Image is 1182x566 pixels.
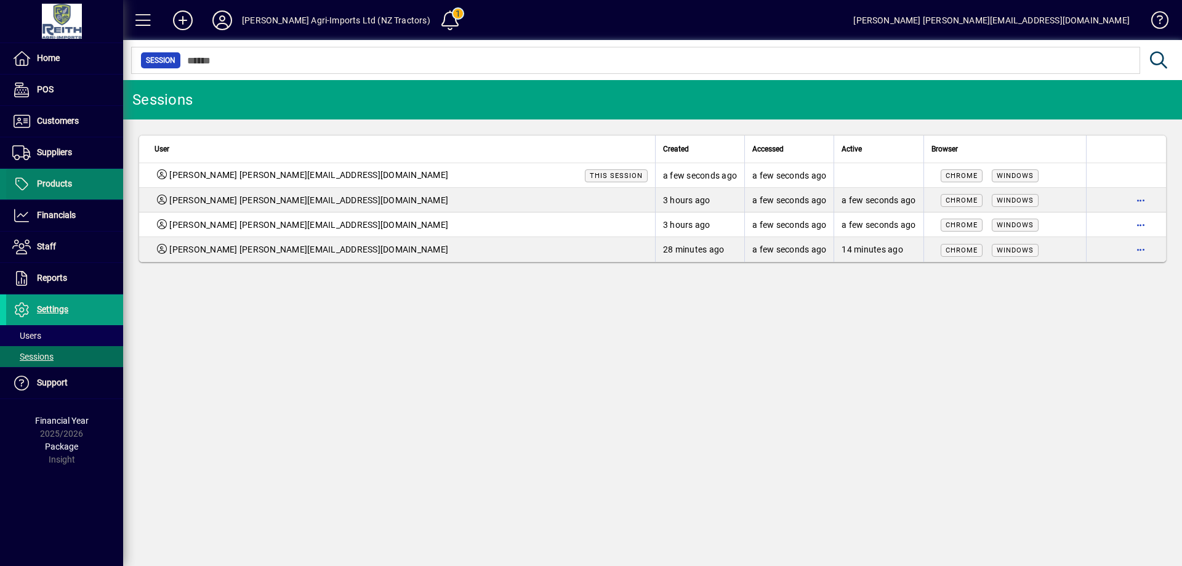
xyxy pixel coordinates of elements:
[834,212,923,237] td: a few seconds ago
[37,210,76,220] span: Financials
[744,212,834,237] td: a few seconds ago
[997,172,1034,180] span: Windows
[931,142,958,156] span: Browser
[37,179,72,188] span: Products
[752,142,784,156] span: Accessed
[12,331,41,341] span: Users
[132,90,193,110] div: Sessions
[834,237,923,262] td: 14 minutes ago
[931,169,1079,182] div: Mozilla/5.0 (Windows NT 10.0; Win64; x64) AppleWebKit/537.36 (KHTML, like Gecko) Chrome/141.0.0.0...
[37,53,60,63] span: Home
[6,75,123,105] a: POS
[842,142,862,156] span: Active
[37,84,54,94] span: POS
[37,147,72,157] span: Suppliers
[853,10,1130,30] div: [PERSON_NAME] [PERSON_NAME][EMAIL_ADDRESS][DOMAIN_NAME]
[997,196,1034,204] span: Windows
[37,116,79,126] span: Customers
[946,196,978,204] span: Chrome
[169,219,448,231] span: [PERSON_NAME] [PERSON_NAME][EMAIL_ADDRESS][DOMAIN_NAME]
[744,163,834,188] td: a few seconds ago
[6,169,123,200] a: Products
[6,346,123,367] a: Sessions
[834,188,923,212] td: a few seconds ago
[6,325,123,346] a: Users
[931,218,1079,231] div: Mozilla/5.0 (Windows NT 10.0; Win64; x64) AppleWebKit/537.36 (KHTML, like Gecko) Chrome/140.0.0.0...
[663,142,689,156] span: Created
[12,352,54,362] span: Sessions
[655,163,744,188] td: a few seconds ago
[997,221,1034,229] span: Windows
[6,43,123,74] a: Home
[169,169,448,182] span: [PERSON_NAME] [PERSON_NAME][EMAIL_ADDRESS][DOMAIN_NAME]
[6,232,123,262] a: Staff
[6,106,123,137] a: Customers
[1142,2,1167,42] a: Knowledge Base
[1131,215,1151,235] button: More options
[997,246,1034,254] span: Windows
[1131,240,1151,259] button: More options
[203,9,242,31] button: Profile
[655,212,744,237] td: 3 hours ago
[655,237,744,262] td: 28 minutes ago
[169,243,448,256] span: [PERSON_NAME] [PERSON_NAME][EMAIL_ADDRESS][DOMAIN_NAME]
[946,172,978,180] span: Chrome
[6,263,123,294] a: Reports
[946,221,978,229] span: Chrome
[655,188,744,212] td: 3 hours ago
[169,194,448,206] span: [PERSON_NAME] [PERSON_NAME][EMAIL_ADDRESS][DOMAIN_NAME]
[45,442,78,451] span: Package
[37,304,68,314] span: Settings
[931,243,1079,256] div: Mozilla/5.0 (Windows NT 10.0; Win64; x64) AppleWebKit/537.36 (KHTML, like Gecko) Chrome/140.0.0.0...
[35,416,89,426] span: Financial Year
[6,200,123,231] a: Financials
[37,273,67,283] span: Reports
[946,246,978,254] span: Chrome
[744,188,834,212] td: a few seconds ago
[6,137,123,168] a: Suppliers
[163,9,203,31] button: Add
[744,237,834,262] td: a few seconds ago
[242,10,430,30] div: [PERSON_NAME] Agri-Imports Ltd (NZ Tractors)
[37,378,68,387] span: Support
[590,172,643,180] span: This session
[1131,190,1151,210] button: More options
[146,54,175,67] span: Session
[6,368,123,398] a: Support
[931,193,1079,206] div: Mozilla/5.0 (Windows NT 10.0; Win64; x64) AppleWebKit/537.36 (KHTML, like Gecko) Chrome/141.0.0.0...
[155,142,169,156] span: User
[37,241,56,251] span: Staff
